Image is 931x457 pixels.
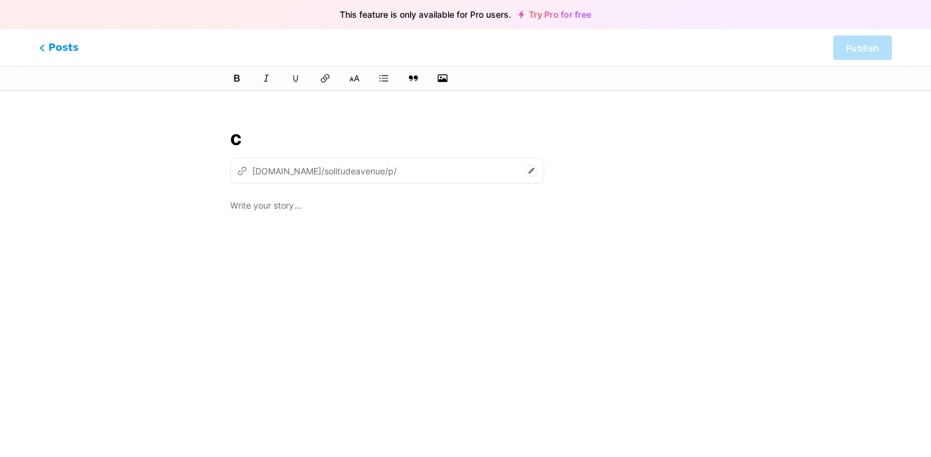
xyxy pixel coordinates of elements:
[833,35,892,60] button: Publish
[518,10,591,20] a: Try Pro for free
[39,40,78,55] span: Posts
[230,124,701,153] input: Title
[237,165,397,177] div: [DOMAIN_NAME]/solitudeavenue/p/
[340,6,511,23] span: This feature is only available for Pro users.
[846,43,879,53] span: Publish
